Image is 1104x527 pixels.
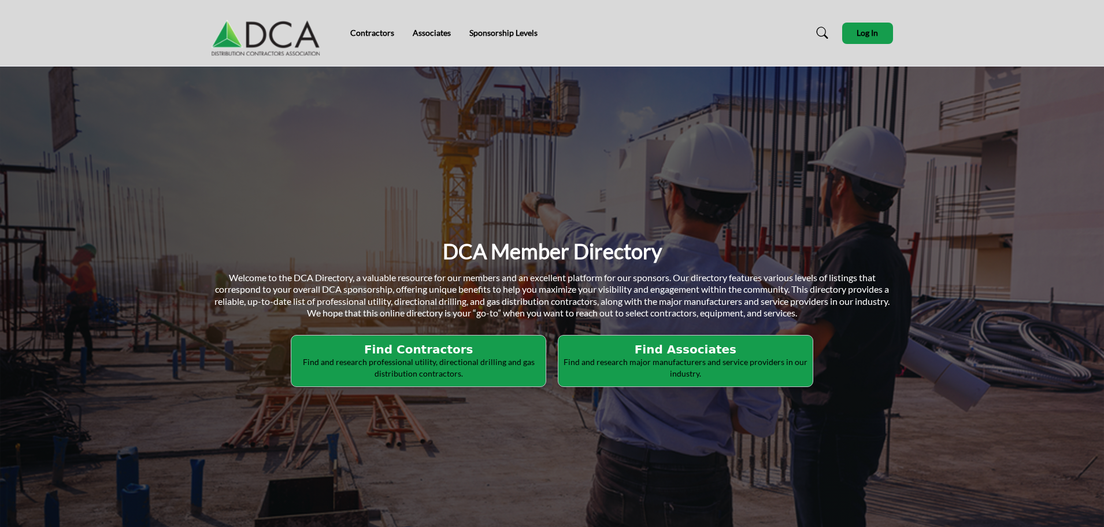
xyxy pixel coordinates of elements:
h2: Find Associates [562,342,809,356]
p: Find and research major manufacturers and service providers in our industry. [562,356,809,379]
a: Sponsorship Levels [469,28,538,38]
a: Search [805,24,836,42]
a: Associates [413,28,451,38]
h2: Find Contractors [295,342,542,356]
span: Log In [857,28,878,38]
button: Log In [842,23,893,44]
p: Find and research professional utility, directional drilling and gas distribution contractors. [295,356,542,379]
button: Find Contractors Find and research professional utility, directional drilling and gas distributio... [291,335,546,387]
button: Find Associates Find and research major manufacturers and service providers in our industry. [558,335,813,387]
a: Contractors [350,28,394,38]
h1: DCA Member Directory [443,238,662,265]
img: Site Logo [212,10,326,56]
span: Welcome to the DCA Directory, a valuable resource for our members and an excellent platform for o... [214,272,890,319]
